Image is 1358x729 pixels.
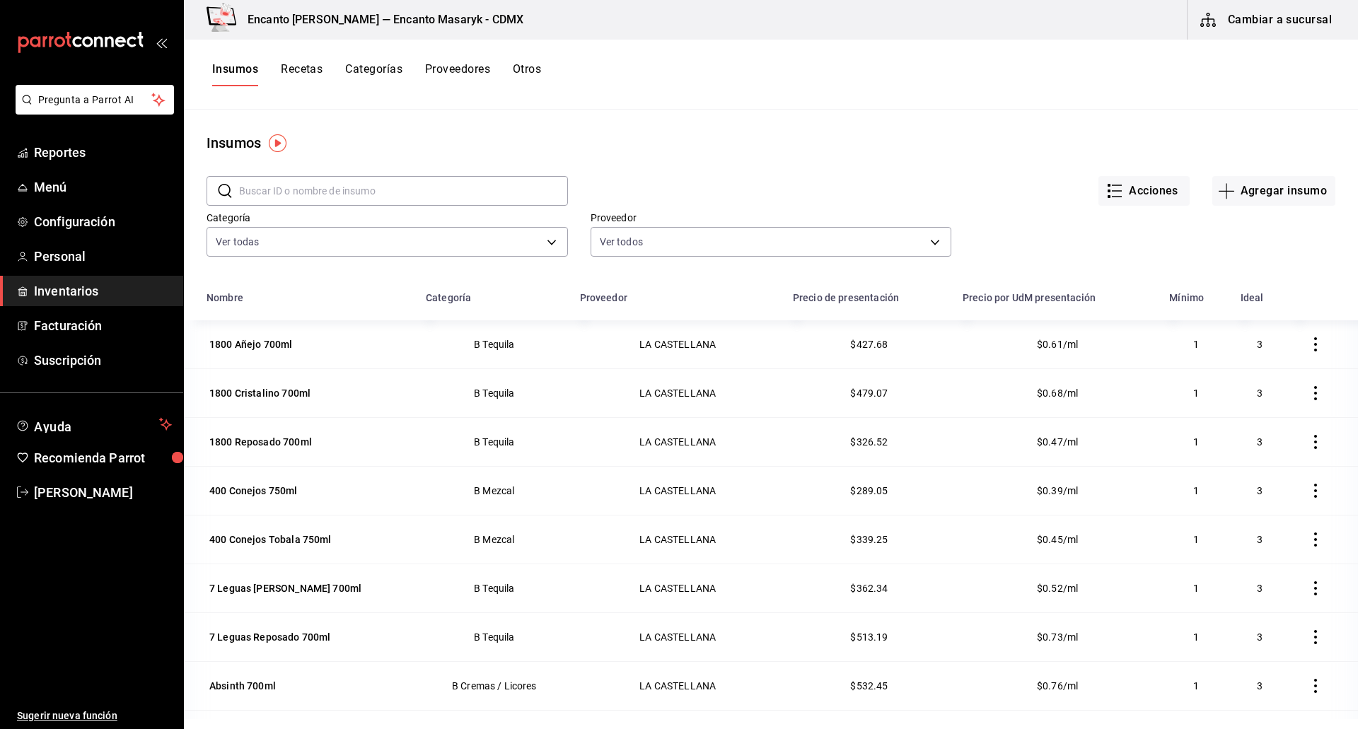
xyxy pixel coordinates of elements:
[1257,631,1263,643] span: 3
[207,132,261,153] div: Insumos
[34,316,172,335] span: Facturación
[591,213,952,223] label: Proveedor
[850,485,888,496] span: $289.05
[209,337,292,351] div: 1800 Añejo 700ml
[209,630,330,644] div: 7 Leguas Reposado 700ml
[34,416,153,433] span: Ayuda
[1037,436,1078,448] span: $0.47/ml
[571,368,784,417] td: LA CASTELLANA
[212,62,541,86] div: navigation tabs
[1241,292,1264,303] div: Ideal
[1193,436,1199,448] span: 1
[1193,485,1199,496] span: 1
[209,679,276,693] div: Absinth 700ml
[16,85,174,115] button: Pregunta a Parrot AI
[34,177,172,197] span: Menú
[34,212,172,231] span: Configuración
[10,103,174,117] a: Pregunta a Parrot AI
[209,484,298,498] div: 400 Conejos 750ml
[38,93,152,107] span: Pregunta a Parrot AI
[209,581,361,595] div: 7 Leguas [PERSON_NAME] 700ml
[850,534,888,545] span: $339.25
[34,281,172,301] span: Inventarios
[1037,339,1078,350] span: $0.61/ml
[1037,631,1078,643] span: $0.73/ml
[571,320,784,368] td: LA CASTELLANA
[417,661,571,710] td: B Cremas / Licores
[1257,436,1263,448] span: 3
[1193,534,1199,545] span: 1
[17,708,172,723] span: Sugerir nueva función
[236,11,523,28] h3: Encanto [PERSON_NAME] — Encanto Masaryk - CDMX
[417,515,571,564] td: B Mezcal
[425,62,490,86] button: Proveedores
[209,532,332,547] div: 400 Conejos Tobala 750ml
[34,143,172,162] span: Reportes
[34,483,172,502] span: [PERSON_NAME]
[571,564,784,612] td: LA CASTELLANA
[1169,292,1204,303] div: Mínimo
[417,612,571,661] td: B Tequila
[513,62,541,86] button: Otros
[417,368,571,417] td: B Tequila
[216,235,259,249] span: Ver todas
[1037,534,1078,545] span: $0.45/ml
[269,134,286,152] img: Tooltip marker
[850,387,888,399] span: $479.07
[571,661,784,710] td: LA CASTELLANA
[34,247,172,266] span: Personal
[1037,583,1078,594] span: $0.52/ml
[1193,339,1199,350] span: 1
[571,417,784,466] td: LA CASTELLANA
[1037,387,1078,399] span: $0.68/ml
[1037,485,1078,496] span: $0.39/ml
[571,515,784,564] td: LA CASTELLANA
[207,292,243,303] div: Nombre
[571,612,784,661] td: LA CASTELLANA
[1193,387,1199,399] span: 1
[1257,583,1263,594] span: 3
[1098,176,1190,206] button: Acciones
[571,466,784,515] td: LA CASTELLANA
[1037,680,1078,692] span: $0.76/ml
[850,339,888,350] span: $427.68
[209,386,311,400] div: 1800 Cristalino 700ml
[1257,485,1263,496] span: 3
[417,466,571,515] td: B Mezcal
[34,351,172,370] span: Suscripción
[212,62,258,86] button: Insumos
[600,235,643,249] span: Ver todos
[850,583,888,594] span: $362.34
[1257,534,1263,545] span: 3
[156,37,167,48] button: open_drawer_menu
[850,631,888,643] span: $513.19
[281,62,323,86] button: Recetas
[34,448,172,467] span: Recomienda Parrot
[417,320,571,368] td: B Tequila
[1193,583,1199,594] span: 1
[1193,680,1199,692] span: 1
[207,213,568,223] label: Categoría
[417,564,571,612] td: B Tequila
[239,177,568,205] input: Buscar ID o nombre de insumo
[580,292,627,303] div: Proveedor
[1257,387,1263,399] span: 3
[1257,680,1263,692] span: 3
[209,435,312,449] div: 1800 Reposado 700ml
[1257,339,1263,350] span: 3
[1193,631,1199,643] span: 1
[417,417,571,466] td: B Tequila
[963,292,1096,303] div: Precio por UdM presentación
[426,292,471,303] div: Categoría
[1212,176,1335,206] button: Agregar insumo
[793,292,899,303] div: Precio de presentación
[850,680,888,692] span: $532.45
[850,436,888,448] span: $326.52
[345,62,402,86] button: Categorías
